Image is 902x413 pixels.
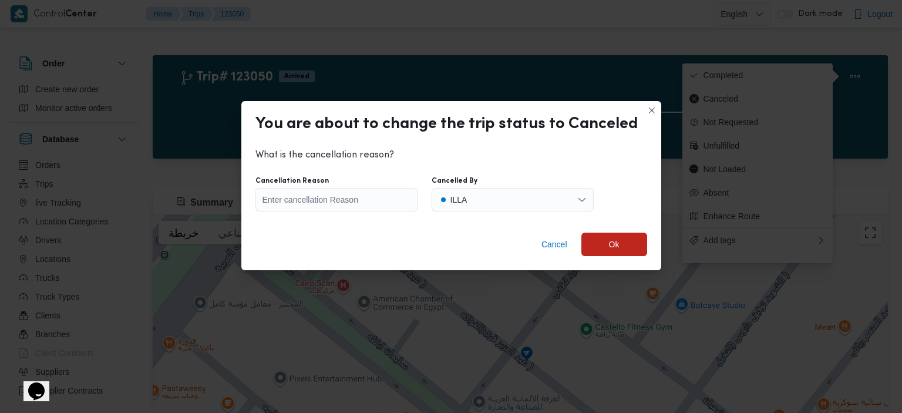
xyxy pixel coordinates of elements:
span: Ok [609,237,620,251]
button: ILLA [432,188,594,211]
p: What is the cancellation reason? [255,148,647,162]
div: You are about to change the trip status to Canceled [255,115,638,134]
label: Cancelled By [432,176,477,186]
input: Enter cancellation Reason [255,188,418,211]
button: Closes this modal window [645,103,659,117]
button: Ok [581,233,647,256]
button: Cancel [537,233,572,256]
label: Cancellation Reason [255,176,329,186]
span: Cancel [541,237,567,251]
div: ILLA [450,188,467,211]
iframe: chat widget [12,366,49,401]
